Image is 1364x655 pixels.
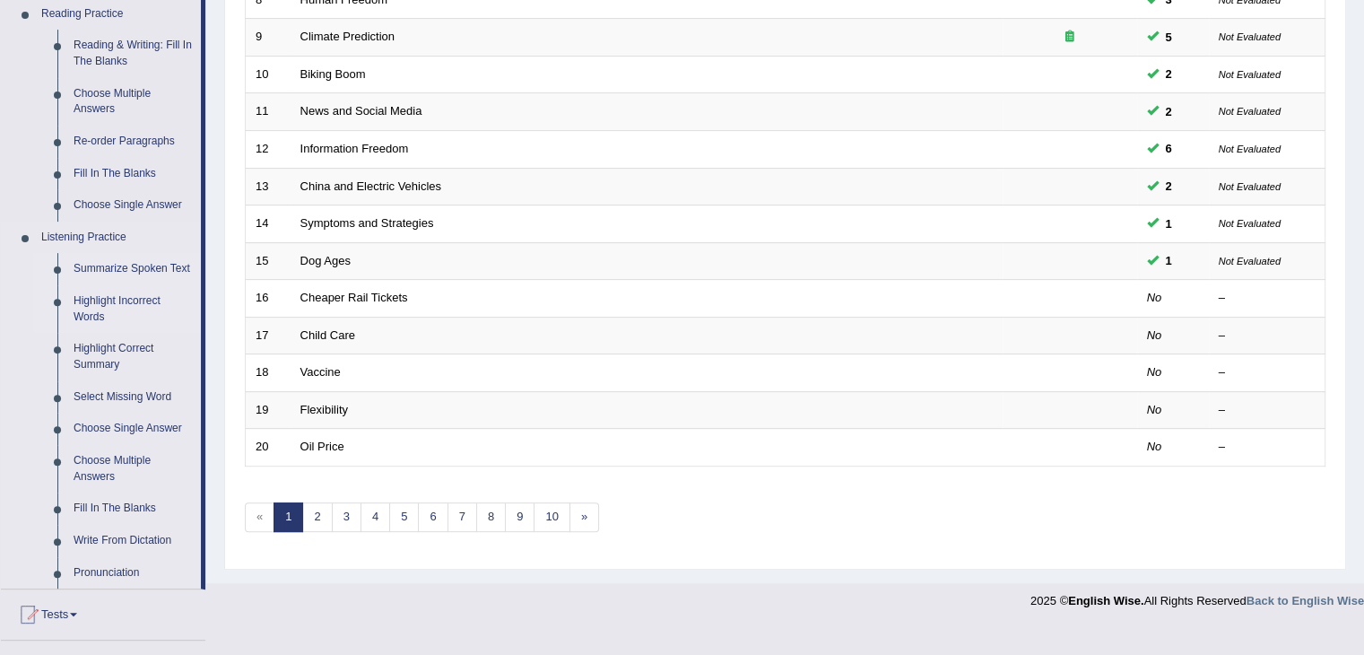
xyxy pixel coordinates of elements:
[65,381,201,414] a: Select Missing Word
[1219,290,1316,307] div: –
[246,168,291,205] td: 13
[534,502,569,532] a: 10
[1219,144,1281,154] small: Not Evaluated
[1147,440,1162,453] em: No
[1147,291,1162,304] em: No
[300,104,422,118] a: News and Social Media
[65,413,201,445] a: Choose Single Answer
[246,391,291,429] td: 19
[1159,139,1179,158] span: You can still take this question
[1219,31,1281,42] small: Not Evaluated
[246,354,291,392] td: 18
[65,285,201,333] a: Highlight Incorrect Words
[1068,594,1143,607] strong: English Wise.
[65,189,201,222] a: Choose Single Answer
[1219,402,1316,419] div: –
[1219,439,1316,456] div: –
[65,158,201,190] a: Fill In The Blanks
[1219,181,1281,192] small: Not Evaluated
[65,126,201,158] a: Re-order Paragraphs
[300,254,351,267] a: Dog Ages
[300,216,434,230] a: Symptoms and Strategies
[332,502,361,532] a: 3
[65,525,201,557] a: Write From Dictation
[447,502,477,532] a: 7
[300,142,409,155] a: Information Freedom
[1219,69,1281,80] small: Not Evaluated
[65,253,201,285] a: Summarize Spoken Text
[65,78,201,126] a: Choose Multiple Answers
[274,502,303,532] a: 1
[569,502,599,532] a: »
[65,493,201,525] a: Fill In The Blanks
[246,19,291,57] td: 9
[300,328,355,342] a: Child Care
[300,30,395,43] a: Climate Prediction
[1147,403,1162,416] em: No
[246,429,291,467] td: 20
[476,502,506,532] a: 8
[33,222,201,254] a: Listening Practice
[1219,327,1316,345] div: –
[1159,102,1179,121] span: You can still take this question
[65,333,201,380] a: Highlight Correct Summary
[300,67,366,81] a: Biking Boom
[389,502,419,532] a: 5
[300,291,408,304] a: Cheaper Rail Tickets
[1147,328,1162,342] em: No
[505,502,534,532] a: 9
[1219,256,1281,266] small: Not Evaluated
[1159,177,1179,196] span: You can still take this question
[1,589,205,634] a: Tests
[65,445,201,493] a: Choose Multiple Answers
[65,30,201,77] a: Reading & Writing: Fill In The Blanks
[246,280,291,318] td: 16
[1159,65,1179,83] span: You can still take this question
[1247,594,1364,607] a: Back to English Wise
[418,502,447,532] a: 6
[1159,214,1179,233] span: You can still take this question
[1030,583,1364,609] div: 2025 © All Rights Reserved
[1147,365,1162,379] em: No
[300,440,344,453] a: Oil Price
[300,365,341,379] a: Vaccine
[1219,364,1316,381] div: –
[65,557,201,589] a: Pronunciation
[1159,251,1179,270] span: You can still take this question
[246,317,291,354] td: 17
[245,502,274,532] span: «
[246,93,291,131] td: 11
[246,205,291,243] td: 14
[1012,29,1127,46] div: Exam occurring question
[361,502,390,532] a: 4
[246,130,291,168] td: 12
[246,56,291,93] td: 10
[1219,106,1281,117] small: Not Evaluated
[300,179,442,193] a: China and Electric Vehicles
[246,242,291,280] td: 15
[1159,28,1179,47] span: You can still take this question
[1219,218,1281,229] small: Not Evaluated
[302,502,332,532] a: 2
[300,403,348,416] a: Flexibility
